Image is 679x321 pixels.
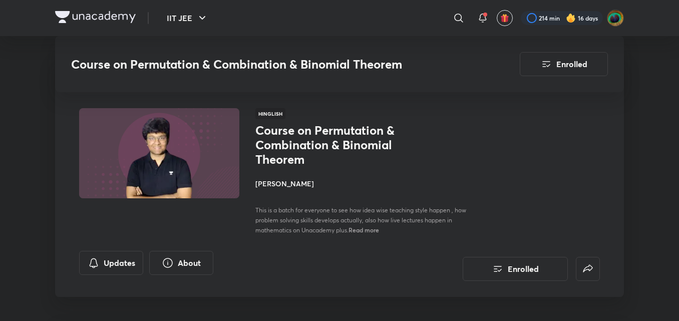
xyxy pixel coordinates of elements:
button: Enrolled [463,257,568,281]
img: Company Logo [55,11,136,23]
button: IIT JEE [161,8,214,28]
h1: Course on Permutation & Combination & Binomial Theorem [255,123,419,166]
a: Company Logo [55,11,136,26]
button: false [576,257,600,281]
img: Thumbnail [78,107,241,199]
h3: Course on Permutation & Combination & Binomial Theorem [71,57,463,72]
img: avatar [500,14,509,23]
span: This is a batch for everyone to see how idea wise teaching style happen , how problem solving ski... [255,206,466,234]
button: Updates [79,251,143,275]
img: Shravan [607,10,624,27]
img: streak [566,13,576,23]
span: Read more [349,226,379,234]
button: avatar [497,10,513,26]
button: About [149,251,213,275]
span: Hinglish [255,108,285,119]
button: Enrolled [520,52,608,76]
h4: [PERSON_NAME] [255,178,480,189]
